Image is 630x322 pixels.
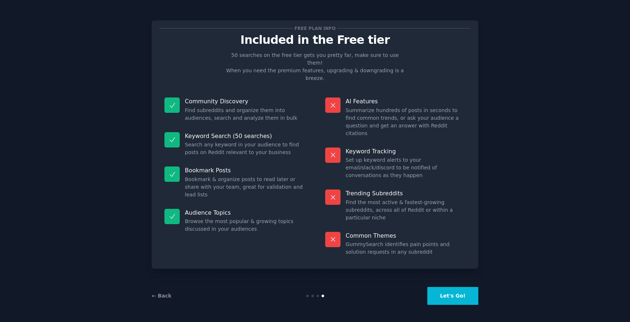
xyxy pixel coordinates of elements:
dd: Find subreddits and organize them into audiences, search and analyze them in bulk [185,107,305,122]
p: Audience Topics [185,209,305,216]
dd: Summarize hundreds of posts in seconds to find common trends, or ask your audience a question and... [346,107,466,137]
p: 50 searches on the free tier gets you pretty far, make sure to use them! When you need the premiu... [223,51,407,82]
a: ← Back [152,293,171,299]
p: AI Features [346,97,466,105]
p: Included in the Free tier [159,34,471,46]
dd: GummySearch identifies pain points and solution requests in any subreddit [346,241,466,256]
dd: Bookmark & organize posts to read later or share with your team, great for validation and lead lists [185,176,305,199]
dd: Set up keyword alerts to your email/slack/discord to be notified of conversations as they happen [346,156,466,179]
span: Free plan info [293,24,337,32]
p: Common Themes [346,232,466,239]
p: Keyword Tracking [346,147,466,155]
dd: Search any keyword in your audience to find posts on Reddit relevant to your business [185,141,305,156]
button: Let's Go! [427,287,478,305]
p: Keyword Search (50 searches) [185,132,305,140]
p: Trending Subreddits [346,189,466,197]
p: Bookmark Posts [185,166,305,174]
dd: Browse the most popular & growing topics discussed in your audiences [185,218,305,233]
p: Community Discovery [185,97,305,105]
dd: Find the most active & fastest-growing subreddits, across all of Reddit or within a particular niche [346,199,466,222]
